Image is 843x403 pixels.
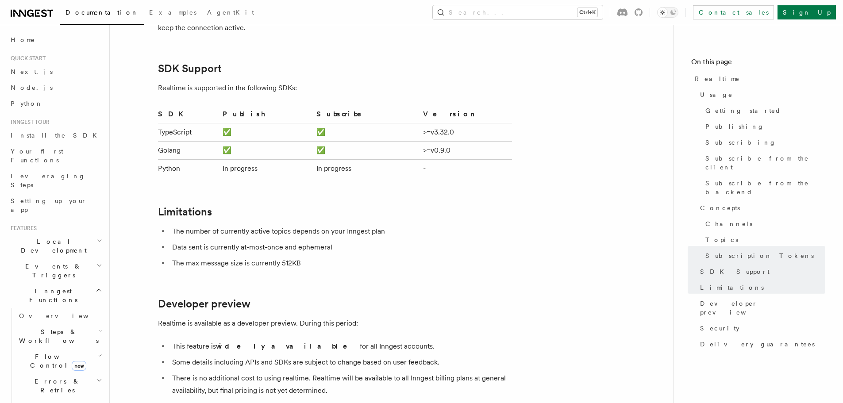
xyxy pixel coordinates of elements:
[697,336,825,352] a: Delivery guarantees
[169,257,512,269] li: The max message size is currently 512KB
[15,373,104,398] button: Errors & Retries
[702,175,825,200] a: Subscribe from the backend
[420,141,512,159] td: >=v0.9.0
[19,312,110,319] span: Overview
[7,234,104,258] button: Local Development
[169,372,512,397] li: There is no additional cost to using realtime. Realtime will be available to all Inngest billing ...
[702,119,825,134] a: Publishing
[702,134,825,150] a: Subscribing
[7,119,50,126] span: Inngest tour
[7,193,104,218] a: Setting up your app
[7,283,104,308] button: Inngest Functions
[216,342,360,350] strong: widely available
[700,340,815,349] span: Delivery guarantees
[7,168,104,193] a: Leveraging Steps
[695,74,740,83] span: Realtime
[202,3,259,24] a: AgentKit
[158,159,219,177] td: Python
[705,219,752,228] span: Channels
[15,308,104,324] a: Overview
[7,80,104,96] a: Node.js
[15,327,99,345] span: Steps & Workflows
[313,141,420,159] td: ✅
[158,298,250,310] a: Developer preview
[158,123,219,141] td: TypeScript
[697,280,825,296] a: Limitations
[700,267,770,276] span: SDK Support
[158,317,512,330] p: Realtime is available as a developer preview. During this period:
[158,82,512,94] p: Realtime is supported in the following SDKs:
[705,122,764,131] span: Publishing
[693,5,774,19] a: Contact sales
[7,287,96,304] span: Inngest Functions
[219,159,313,177] td: In progress
[7,225,37,232] span: Features
[15,377,96,395] span: Errors & Retries
[697,296,825,320] a: Developer preview
[219,141,313,159] td: ✅
[219,108,313,123] th: Publish
[691,57,825,71] h4: On this page
[158,62,222,75] a: SDK Support
[7,258,104,283] button: Events & Triggers
[169,225,512,238] li: The number of currently active topics depends on your Inngest plan
[7,64,104,80] a: Next.js
[705,251,814,260] span: Subscription Tokens
[158,141,219,159] td: Golang
[219,123,313,141] td: ✅
[11,148,63,164] span: Your first Functions
[697,264,825,280] a: SDK Support
[691,71,825,87] a: Realtime
[158,108,219,123] th: SDK
[207,9,254,16] span: AgentKit
[697,320,825,336] a: Security
[420,123,512,141] td: >=v3.32.0
[15,352,97,370] span: Flow Control
[702,248,825,264] a: Subscription Tokens
[158,206,212,218] a: Limitations
[7,32,104,48] a: Home
[60,3,144,25] a: Documentation
[700,324,739,333] span: Security
[705,235,738,244] span: Topics
[705,179,825,196] span: Subscribe from the backend
[700,203,740,212] span: Concepts
[7,262,96,280] span: Events & Triggers
[15,324,104,349] button: Steps & Workflows
[65,9,139,16] span: Documentation
[313,159,420,177] td: In progress
[702,232,825,248] a: Topics
[11,100,43,107] span: Python
[705,138,776,147] span: Subscribing
[169,241,512,253] li: Data sent is currently at-most-once and ephemeral
[697,200,825,216] a: Concepts
[313,123,420,141] td: ✅
[11,132,102,139] span: Install the SDK
[11,68,53,75] span: Next.js
[144,3,202,24] a: Examples
[7,237,96,255] span: Local Development
[15,349,104,373] button: Flow Controlnew
[11,173,85,188] span: Leveraging Steps
[700,90,733,99] span: Usage
[702,216,825,232] a: Channels
[778,5,836,19] a: Sign Up
[700,299,825,317] span: Developer preview
[7,96,104,111] a: Python
[420,159,512,177] td: -
[697,87,825,103] a: Usage
[705,154,825,172] span: Subscribe from the client
[169,340,512,353] li: This feature is for all Inngest accounts.
[433,5,603,19] button: Search...Ctrl+K
[702,103,825,119] a: Getting started
[420,108,512,123] th: Version
[313,108,420,123] th: Subscribe
[72,361,86,371] span: new
[657,7,678,18] button: Toggle dark mode
[7,127,104,143] a: Install the SDK
[169,356,512,368] li: Some details including APIs and SDKs are subject to change based on user feedback.
[577,8,597,17] kbd: Ctrl+K
[149,9,196,16] span: Examples
[702,150,825,175] a: Subscribe from the client
[7,55,46,62] span: Quick start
